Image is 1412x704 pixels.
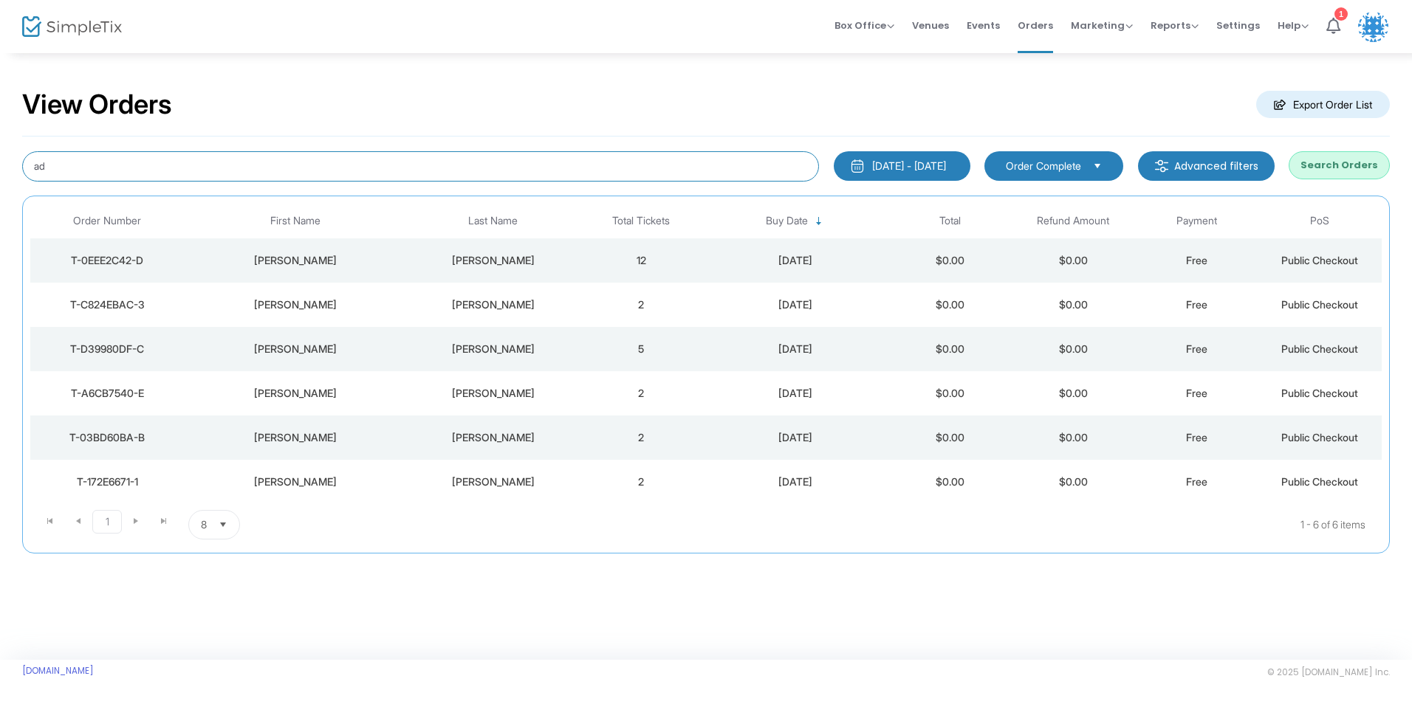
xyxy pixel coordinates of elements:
span: Help [1278,18,1309,32]
span: Free [1186,387,1207,399]
span: Free [1186,431,1207,444]
td: $0.00 [1012,283,1135,327]
td: 2 [580,460,703,504]
span: PoS [1310,215,1329,227]
span: Reports [1151,18,1199,32]
img: filter [1154,159,1169,173]
td: 2 [580,371,703,415]
m-button: Advanced filters [1138,151,1275,181]
span: 8 [201,517,207,532]
div: Selig [188,430,403,445]
kendo-pager-info: 1 - 6 of 6 items [387,510,1365,539]
div: [DATE] - [DATE] [872,159,946,173]
span: Payment [1176,215,1217,227]
div: David [188,474,403,489]
h2: View Orders [22,89,172,121]
span: Buy Date [766,215,808,227]
button: Select [213,511,233,539]
span: Order Complete [1006,159,1081,173]
div: 8/29/2025 [707,297,885,312]
span: Page 1 [92,510,122,534]
td: $0.00 [1012,415,1135,460]
button: Search Orders [1289,151,1390,179]
button: [DATE] - [DATE] [834,151,970,181]
span: Free [1186,254,1207,266]
td: $0.00 [888,371,1011,415]
span: Marketing [1071,18,1133,32]
div: T-03BD60BA-B [34,430,181,445]
span: Free [1186,298,1207,311]
span: Public Checkout [1281,431,1358,444]
span: Public Checkout [1281,475,1358,488]
span: Box Office [834,18,894,32]
span: Settings [1216,7,1260,44]
td: $0.00 [1012,460,1135,504]
span: Public Checkout [1281,298,1358,311]
th: Total [888,204,1011,238]
div: T-A6CB7540-E [34,386,181,401]
td: $0.00 [1012,327,1135,371]
td: $0.00 [888,283,1011,327]
div: Adler [411,430,576,445]
td: $0.00 [888,327,1011,371]
button: Select [1087,158,1108,174]
td: $0.00 [888,415,1011,460]
div: Adler [411,297,576,312]
div: 1 [1334,7,1348,21]
div: dale [188,342,403,356]
span: Public Checkout [1281,387,1358,399]
span: Order Number [73,215,141,227]
span: Venues [912,7,949,44]
div: T-0EEE2C42-D [34,253,181,268]
div: Rachel [188,253,403,268]
div: Adler [411,474,576,489]
div: T-C824EBAC-3 [34,297,181,312]
div: 8/23/2025 [707,430,885,445]
span: Orders [1018,7,1053,44]
span: Events [967,7,1000,44]
span: © 2025 [DOMAIN_NAME] Inc. [1267,666,1390,678]
div: Adler [411,253,576,268]
div: 8/21/2025 [707,474,885,489]
td: 2 [580,283,703,327]
div: T-D39980DF-C [34,342,181,356]
div: 8/23/2025 [707,386,885,401]
span: First Name [270,215,321,227]
div: T-172E6671-1 [34,474,181,489]
span: Free [1186,475,1207,488]
div: Selig [188,386,403,401]
m-button: Export Order List [1256,91,1390,118]
th: Total Tickets [580,204,703,238]
td: $0.00 [888,460,1011,504]
span: Sortable [813,215,825,227]
td: $0.00 [1012,238,1135,283]
div: adler [411,342,576,356]
span: Free [1186,342,1207,355]
div: Adler [411,386,576,401]
span: Last Name [468,215,518,227]
input: Search by name, email, phone, order number, ip address, or last 4 digits of card [22,151,819,182]
span: Public Checkout [1281,342,1358,355]
td: 2 [580,415,703,460]
a: [DOMAIN_NAME] [22,665,94,677]
div: 9/1/2025 [707,253,885,268]
td: $0.00 [888,238,1011,283]
td: 5 [580,327,703,371]
div: Data table [30,204,1382,504]
span: Public Checkout [1281,254,1358,266]
div: 8/27/2025 [707,342,885,356]
div: David [188,297,403,312]
td: $0.00 [1012,371,1135,415]
img: monthly [850,159,865,173]
th: Refund Amount [1012,204,1135,238]
td: 12 [580,238,703,283]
